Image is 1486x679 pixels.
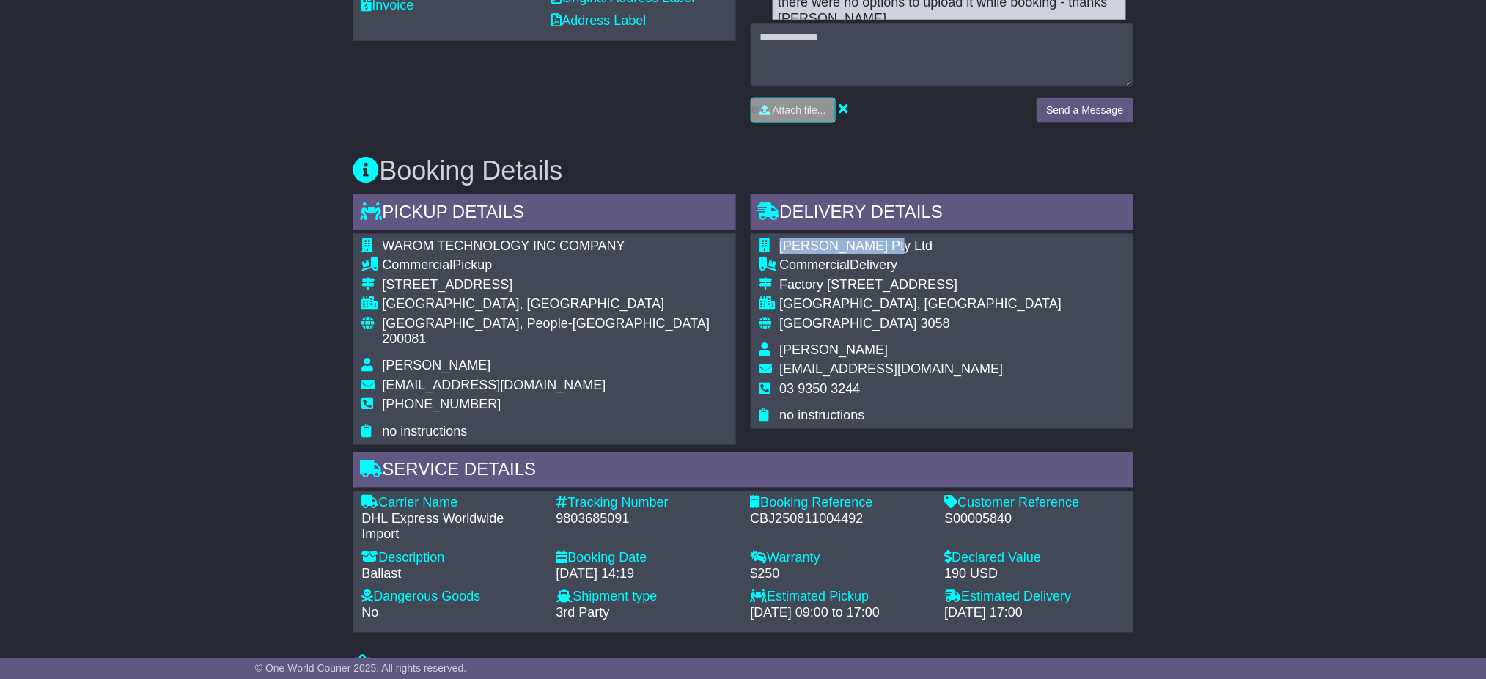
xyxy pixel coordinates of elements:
div: Ballast [362,567,542,583]
span: Commercial [780,257,850,272]
div: [GEOGRAPHIC_DATA], [GEOGRAPHIC_DATA] [780,296,1062,312]
div: DHL Express Worldwide Import [362,512,542,543]
span: [PERSON_NAME] [780,343,889,358]
span: © One World Courier 2025. All rights reserved. [255,662,467,674]
div: Carrier Name [362,496,542,512]
span: [EMAIL_ADDRESS][DOMAIN_NAME] [383,378,606,393]
div: 9803685091 [556,512,736,528]
span: 200081 [383,332,427,347]
span: no instructions [780,408,865,423]
h3: Booking Details [353,156,1133,186]
span: WAROM TECHNOLOGY INC COMPANY [383,238,625,253]
div: Booking Reference [751,496,930,512]
span: [GEOGRAPHIC_DATA], People-[GEOGRAPHIC_DATA] [383,316,710,331]
div: [DATE] 09:00 to 17:00 [751,606,930,622]
div: Tracking Number [556,496,736,512]
div: Factory [STREET_ADDRESS] [780,277,1062,293]
span: [PERSON_NAME] Pty Ltd [780,238,933,253]
div: Customer Reference [945,496,1125,512]
div: [DATE] 17:00 [945,606,1125,622]
button: Send a Message [1037,98,1133,123]
span: [PERSON_NAME] [383,359,491,373]
span: 3rd Party [556,606,610,620]
span: [EMAIL_ADDRESS][DOMAIN_NAME] [780,362,1004,377]
div: Booking Date [556,551,736,567]
div: Pickup [383,257,727,274]
div: Pickup Details [353,194,736,234]
div: CBJ250811004492 [751,512,930,528]
div: Warranty [751,551,930,567]
div: Estimated Pickup [751,590,930,606]
div: Service Details [353,452,1133,492]
div: [GEOGRAPHIC_DATA], [GEOGRAPHIC_DATA] [383,296,727,312]
span: Commercial [383,257,453,272]
span: [GEOGRAPHIC_DATA] [780,316,917,331]
span: No [362,606,379,620]
div: Dangerous Goods [362,590,542,606]
div: Delivery Details [751,194,1133,234]
span: 03 9350 3244 [780,382,861,397]
div: Delivery [780,257,1062,274]
a: Address Label [552,13,647,28]
span: 3058 [921,316,950,331]
div: [DATE] 14:19 [556,567,736,583]
div: [STREET_ADDRESS] [383,277,727,293]
span: no instructions [383,425,468,439]
div: Declared Value [945,551,1125,567]
div: Description [362,551,542,567]
div: Shipment type [556,590,736,606]
div: 190 USD [945,567,1125,583]
div: Estimated Delivery [945,590,1125,606]
div: $250 [751,567,930,583]
div: S00005840 [945,512,1125,528]
span: [PHONE_NUMBER] [383,397,501,412]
